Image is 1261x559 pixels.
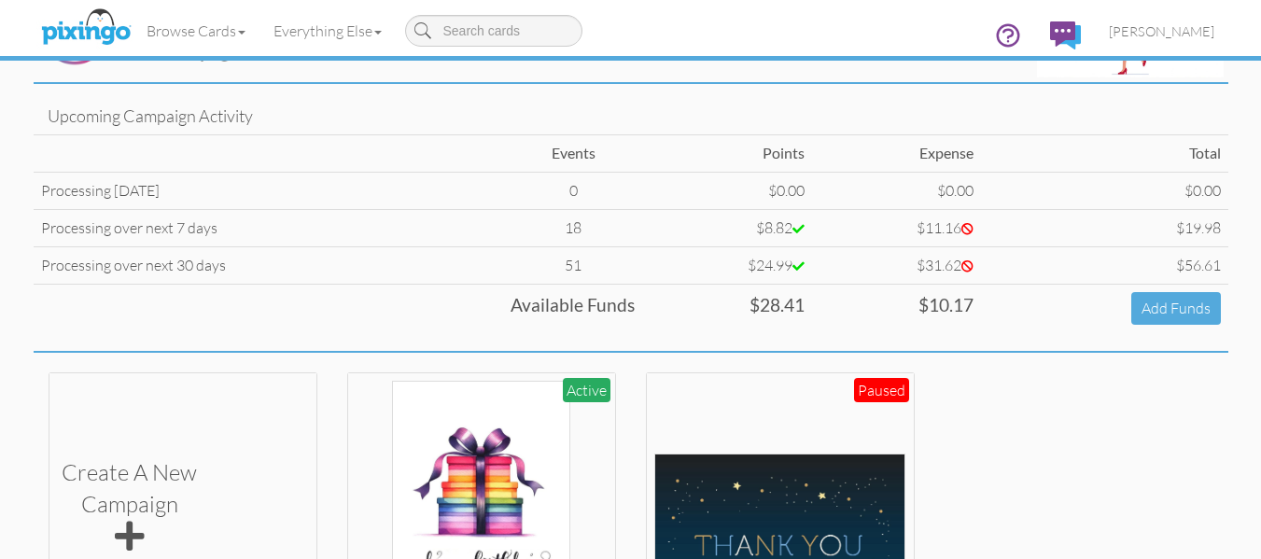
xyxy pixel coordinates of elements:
[405,15,582,47] input: Search cards
[504,173,643,210] td: 0
[812,246,982,284] td: $31.62
[36,5,135,51] img: pixingo logo
[1095,7,1228,55] a: [PERSON_NAME]
[981,135,1227,173] td: Total
[504,246,643,284] td: 51
[1131,292,1221,325] a: Add Funds
[133,7,259,54] a: Browse Cards
[812,135,982,173] td: Expense
[981,173,1227,210] td: $0.00
[504,209,643,246] td: 18
[981,209,1227,246] td: $19.98
[34,173,504,210] td: Processing [DATE]
[642,284,812,331] td: $28.41
[812,209,982,246] td: $11.16
[62,456,197,557] div: Create a new Campaign
[642,209,812,246] td: $8.82
[259,7,396,54] a: Everything Else
[642,173,812,210] td: $0.00
[34,209,504,246] td: Processing over next 7 days
[1050,21,1081,49] img: comments.svg
[563,378,610,403] div: Active
[642,135,812,173] td: Points
[48,107,1214,126] h4: Upcoming Campaign Activity
[504,135,643,173] td: Events
[1260,558,1261,559] iframe: Chat
[34,246,504,284] td: Processing over next 30 days
[812,284,982,331] td: $10.17
[812,173,982,210] td: $0.00
[981,246,1227,284] td: $56.61
[34,284,643,331] td: Available Funds
[854,378,909,403] div: Paused
[642,246,812,284] td: $24.99
[1109,23,1214,39] span: [PERSON_NAME]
